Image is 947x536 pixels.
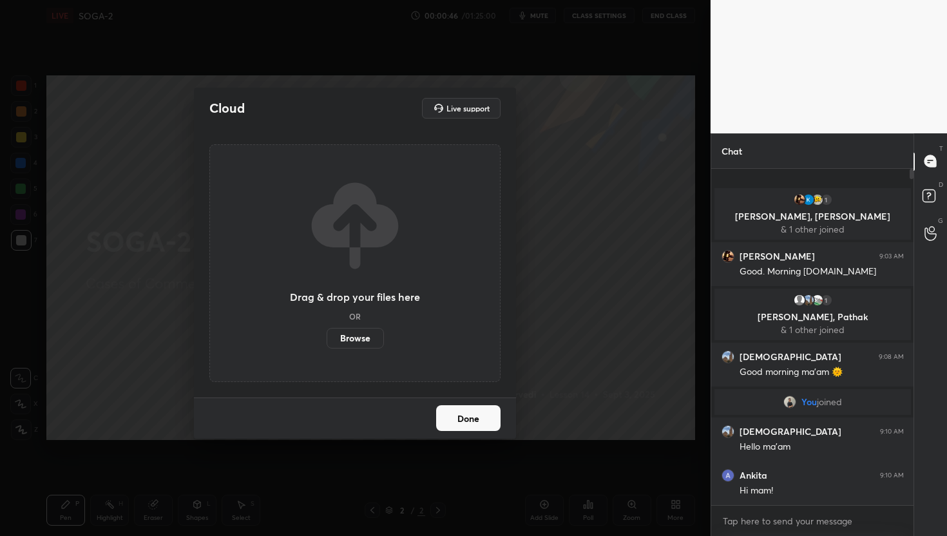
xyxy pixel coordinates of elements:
p: T [939,144,943,153]
img: 85cc559173fc41d5b27497aa80a99b0a.jpg [783,396,796,408]
h6: Ankita [740,470,767,481]
img: 16d81db108004cf2956882a35cf6d796.jpg [801,294,814,307]
button: Done [436,405,501,431]
img: 3 [722,250,734,263]
span: You [801,397,817,407]
p: [PERSON_NAME], Pathak [722,312,903,322]
h5: Live support [446,104,490,112]
div: 9:08 AM [879,353,904,361]
p: & 1 other joined [722,325,903,335]
h6: [PERSON_NAME] [740,251,815,262]
p: G [938,216,943,225]
img: default.png [792,294,805,307]
span: joined [817,397,842,407]
h3: Drag & drop your files here [290,292,420,302]
img: 16d81db108004cf2956882a35cf6d796.jpg [722,350,734,363]
img: 3 [722,469,734,482]
img: 3 [801,193,814,206]
p: D [939,180,943,189]
p: [PERSON_NAME], [PERSON_NAME] [722,211,903,222]
div: Hi mam! [740,484,904,497]
h5: OR [349,312,361,320]
div: Hello ma'am [740,441,904,454]
p: & 1 other joined [722,224,903,235]
h2: Cloud [209,100,245,117]
div: grid [711,186,914,505]
h6: [DEMOGRAPHIC_DATA] [740,426,841,437]
img: 3 [792,193,805,206]
p: Chat [711,134,752,168]
div: Good. Morning [DOMAIN_NAME] [740,265,904,278]
div: 9:03 AM [879,253,904,260]
h6: [DEMOGRAPHIC_DATA] [740,351,841,363]
img: 3 [810,294,823,307]
div: 1 [819,294,832,307]
img: 2b7a80b8775a413aadbe4c0ecc3d94e0.jpg [810,193,823,206]
div: 1 [819,193,832,206]
div: 9:10 AM [880,472,904,479]
img: 16d81db108004cf2956882a35cf6d796.jpg [722,425,734,438]
div: Good morning ma'am 🌞 [740,366,904,379]
div: 9:10 AM [880,428,904,436]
